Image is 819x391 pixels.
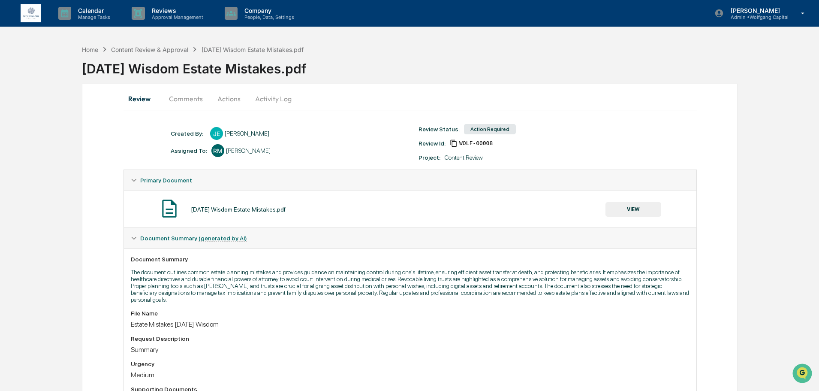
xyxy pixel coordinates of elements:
[124,228,696,249] div: Document Summary (generated by AI)
[124,191,696,227] div: Primary Document
[5,121,57,136] a: 🔎Data Lookup
[419,140,446,147] div: Review Id:
[225,130,269,137] div: [PERSON_NAME]
[85,145,104,152] span: Pylon
[140,177,192,184] span: Primary Document
[21,4,41,23] img: logo
[145,7,208,14] p: Reviews
[124,170,696,191] div: Primary Document
[171,130,206,137] div: Created By: ‎ ‎
[191,206,286,213] div: [DATE] Wisdom Estate Mistakes.pdf
[131,371,690,379] div: Medium
[202,46,304,53] div: [DATE] Wisdom Estate Mistakes.pdf
[171,147,207,154] div: Assigned To:
[9,125,15,132] div: 🔎
[82,54,819,76] div: [DATE] Wisdom Estate Mistakes.pdf
[605,202,661,217] button: VIEW
[724,14,789,20] p: Admin • Wolfgang Capital
[464,124,516,134] div: Action Required
[131,269,690,303] p: The document outlines common estate planning mistakes and provides guidance on maintaining contro...
[17,108,55,117] span: Preclearance
[792,363,815,386] iframe: Open customer support
[146,68,156,79] button: Start new chat
[162,88,210,109] button: Comments
[248,88,298,109] button: Activity Log
[62,109,69,116] div: 🗄️
[9,109,15,116] div: 🖐️
[419,126,460,133] div: Review Status:
[211,144,224,157] div: RM
[445,154,483,161] div: Content Review
[60,145,104,152] a: Powered byPylon
[123,88,697,109] div: secondary tabs example
[131,335,690,342] div: Request Description
[29,66,141,74] div: Start new chat
[9,18,156,32] p: How can we help?
[17,124,54,133] span: Data Lookup
[131,310,690,317] div: File Name
[210,88,248,109] button: Actions
[59,105,110,120] a: 🗄️Attestations
[210,127,223,140] div: JE
[9,66,24,81] img: 1746055101610-c473b297-6a78-478c-a979-82029cc54cd1
[724,7,789,14] p: [PERSON_NAME]
[199,235,247,242] u: (generated by AI)
[131,346,690,354] div: Summary
[71,7,114,14] p: Calendar
[131,320,690,328] div: Estate Mistakes [DATE] Wisdom
[238,7,298,14] p: Company
[71,108,106,117] span: Attestations
[111,46,188,53] div: Content Review & Approval
[459,140,493,147] span: 5a09cc44-1ec3-4ed8-9904-b1fd37f7093c
[131,361,690,367] div: Urgency
[226,147,271,154] div: [PERSON_NAME]
[159,198,180,219] img: Document Icon
[419,154,440,161] div: Project:
[29,74,108,81] div: We're available if you need us!
[131,256,690,263] div: Document Summary
[82,46,98,53] div: Home
[238,14,298,20] p: People, Data, Settings
[71,14,114,20] p: Manage Tasks
[145,14,208,20] p: Approval Management
[140,235,247,242] span: Document Summary
[123,88,162,109] button: Review
[5,105,59,120] a: 🖐️Preclearance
